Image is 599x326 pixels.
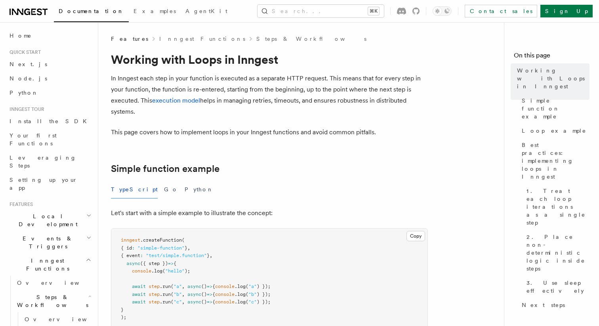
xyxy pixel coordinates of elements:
[140,253,143,258] span: :
[6,257,86,273] span: Inngest Functions
[181,2,232,21] a: AgentKit
[111,208,428,219] p: Let's start with a simple example to illustrate the concept:
[121,315,126,320] span: );
[368,7,379,15] kbd: ⌘K
[187,292,201,297] span: async
[235,284,246,289] span: .log
[14,290,93,312] button: Steps & Workflows
[10,75,47,82] span: Node.js
[121,237,140,243] span: inngest
[210,253,212,258] span: ,
[187,284,201,289] span: async
[406,231,425,241] button: Copy
[111,73,428,117] p: In Inngest each step in your function is executed as a separate HTTP request. This means that for...
[14,293,88,309] span: Steps & Workflows
[215,299,235,305] span: console
[162,268,165,274] span: (
[6,231,93,254] button: Events & Triggers
[517,67,589,90] span: Working with Loops in Inngest
[185,8,227,14] span: AgentKit
[6,71,93,86] a: Node.js
[132,245,135,251] span: :
[174,299,182,305] span: "c"
[514,51,589,63] h4: On this page
[201,292,207,297] span: ()
[174,292,182,297] span: "b"
[111,52,428,67] h1: Working with Loops in Inngest
[160,292,171,297] span: .run
[17,280,99,286] span: Overview
[111,127,428,138] p: This page covers how to implement loops in your Inngest functions and avoid common pitfalls.
[527,187,589,227] span: 1. Treat each loop iterations as a single step
[171,284,174,289] span: (
[10,177,78,191] span: Setting up your app
[212,299,215,305] span: {
[6,128,93,151] a: Your first Functions
[185,268,190,274] span: );
[248,292,257,297] span: "b"
[174,261,176,266] span: {
[519,124,589,138] a: Loop example
[159,35,245,43] a: Inngest Functions
[6,201,33,208] span: Features
[14,276,93,290] a: Overview
[182,299,185,305] span: ,
[207,292,212,297] span: =>
[523,276,589,298] a: 3. Use sleep effectively
[258,5,384,17] button: Search...⌘K
[246,284,248,289] span: (
[6,106,44,112] span: Inngest tour
[111,163,219,174] a: Simple function example
[207,284,212,289] span: =>
[6,49,41,55] span: Quick start
[6,234,86,250] span: Events & Triggers
[248,299,257,305] span: "c"
[132,268,151,274] span: console
[212,292,215,297] span: {
[121,253,140,258] span: { event
[140,261,168,266] span: ({ step })
[207,253,210,258] span: }
[10,61,47,67] span: Next.js
[522,301,565,309] span: Next steps
[171,292,174,297] span: (
[6,57,93,71] a: Next.js
[6,209,93,231] button: Local Development
[527,233,589,273] span: 2. Place non-deterministic logic inside steps
[465,5,537,17] a: Contact sales
[185,181,214,198] button: Python
[256,35,366,43] a: Steps & Workflows
[523,184,589,230] a: 1. Treat each loop iterations as a single step
[111,35,148,43] span: Features
[149,292,160,297] span: step
[6,173,93,195] a: Setting up your app
[10,154,76,169] span: Leveraging Steps
[187,299,201,305] span: async
[6,114,93,128] a: Install the SDK
[132,299,146,305] span: await
[134,8,176,14] span: Examples
[514,63,589,93] a: Working with Loops in Inngest
[149,284,160,289] span: step
[246,292,248,297] span: (
[165,268,185,274] span: "hello"
[25,316,106,322] span: Overview
[519,298,589,312] a: Next steps
[527,279,589,295] span: 3. Use sleep effectively
[6,86,93,100] a: Python
[523,230,589,276] a: 2. Place non-deterministic logic inside steps
[174,284,182,289] span: "a"
[126,261,140,266] span: async
[215,292,235,297] span: console
[132,284,146,289] span: await
[149,299,160,305] span: step
[111,181,158,198] button: TypeScript
[235,292,246,297] span: .log
[6,212,86,228] span: Local Development
[121,307,124,313] span: }
[246,299,248,305] span: (
[433,6,452,16] button: Toggle dark mode
[257,299,271,305] span: ) });
[10,90,38,96] span: Python
[519,93,589,124] a: Simple function example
